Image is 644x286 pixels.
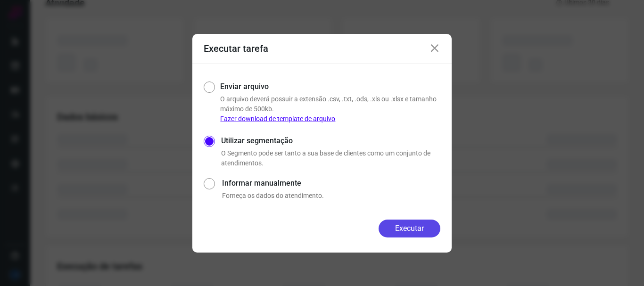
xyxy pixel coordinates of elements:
[220,94,440,124] p: O arquivo deverá possuir a extensão .csv, .txt, .ods, .xls ou .xlsx e tamanho máximo de 500kb.
[222,178,440,189] label: Informar manualmente
[220,81,269,92] label: Enviar arquivo
[379,220,440,237] button: Executar
[221,135,440,147] label: Utilizar segmentação
[221,148,440,168] p: O Segmento pode ser tanto a sua base de clientes como um conjunto de atendimentos.
[204,43,268,54] h3: Executar tarefa
[222,191,440,201] p: Forneça os dados do atendimento.
[220,115,335,123] a: Fazer download de template de arquivo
